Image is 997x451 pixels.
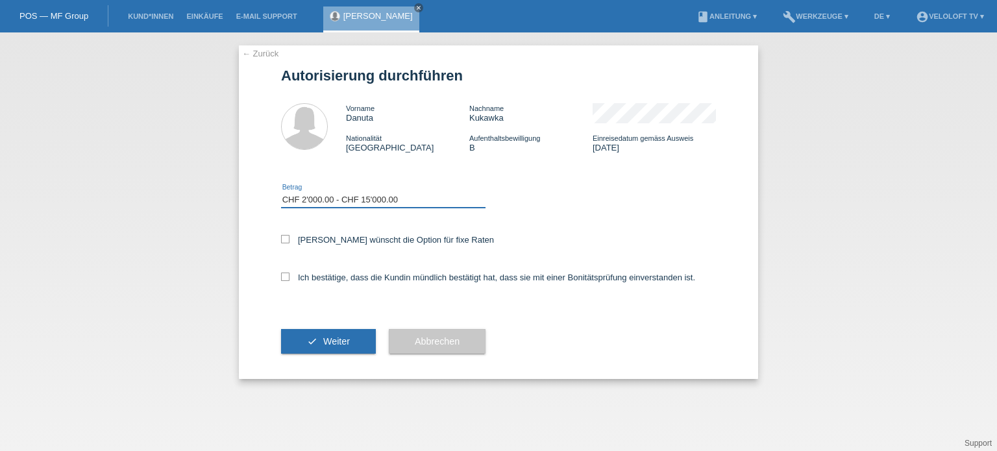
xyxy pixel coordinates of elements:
a: [PERSON_NAME] [343,11,413,21]
span: Abbrechen [415,336,460,347]
i: book [696,10,709,23]
button: check Weiter [281,329,376,354]
span: Vorname [346,104,375,112]
a: Einkäufe [180,12,229,20]
a: buildWerkzeuge ▾ [776,12,855,20]
a: E-Mail Support [230,12,304,20]
div: Kukawka [469,103,593,123]
a: Support [965,439,992,448]
a: POS — MF Group [19,11,88,21]
i: build [783,10,796,23]
span: Weiter [323,336,350,347]
a: DE ▾ [868,12,896,20]
a: Kund*innen [121,12,180,20]
span: Einreisedatum gemäss Ausweis [593,134,693,142]
span: Aufenthaltsbewilligung [469,134,540,142]
div: B [469,133,593,152]
button: Abbrechen [389,329,486,354]
a: bookAnleitung ▾ [690,12,763,20]
a: ← Zurück [242,49,278,58]
div: [DATE] [593,133,716,152]
a: account_circleVeloLoft TV ▾ [909,12,991,20]
i: account_circle [916,10,929,23]
span: Nationalität [346,134,382,142]
div: [GEOGRAPHIC_DATA] [346,133,469,152]
i: close [415,5,422,11]
label: Ich bestätige, dass die Kundin mündlich bestätigt hat, dass sie mit einer Bonitätsprüfung einvers... [281,273,695,282]
span: Nachname [469,104,504,112]
div: Danuta [346,103,469,123]
label: [PERSON_NAME] wünscht die Option für fixe Raten [281,235,494,245]
a: close [414,3,423,12]
i: check [307,336,317,347]
h1: Autorisierung durchführen [281,67,716,84]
